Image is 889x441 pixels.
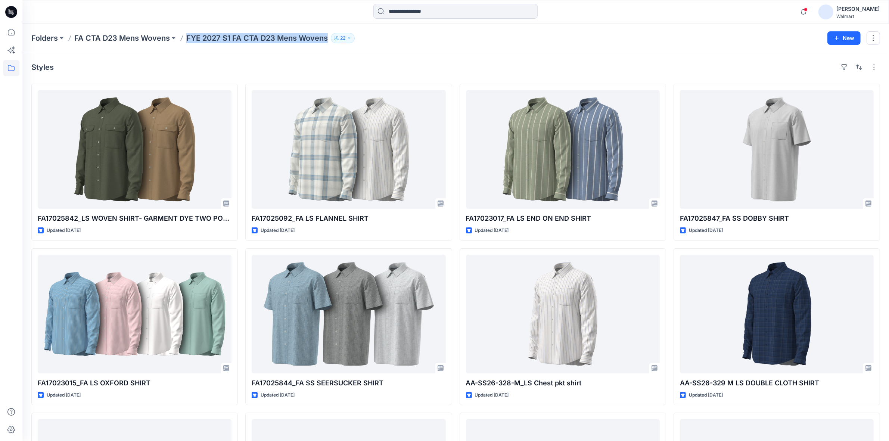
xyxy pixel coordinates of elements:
[466,255,660,373] a: AA-SS26-328-M_LS Chest pkt shirt
[38,213,231,224] p: FA17025842_LS WOVEN SHIRT- GARMENT DYE TWO POCKET
[818,4,833,19] img: avatar
[261,227,295,235] p: Updated [DATE]
[252,213,445,224] p: FA17025092_FA LS FLANNEL SHIRT
[38,255,231,373] a: FA17023015_FA LS OXFORD SHIRT
[38,378,231,388] p: FA17023015_FA LS OXFORD SHIRT
[466,378,660,388] p: AA-SS26-328-M_LS Chest pkt shirt
[31,33,58,43] a: Folders
[466,213,660,224] p: FA17023017_FA LS END ON END SHIRT
[466,90,660,209] a: FA17023017_FA LS END ON END SHIRT
[261,391,295,399] p: Updated [DATE]
[680,90,874,209] a: FA17025847_FA SS DOBBY SHIRT
[47,227,81,235] p: Updated [DATE]
[689,391,723,399] p: Updated [DATE]
[252,90,445,209] a: FA17025092_FA LS FLANNEL SHIRT
[38,90,231,209] a: FA17025842_LS WOVEN SHIRT- GARMENT DYE TWO POCKET
[331,33,355,43] button: 22
[74,33,170,43] a: FA CTA D23 Mens Wovens
[47,391,81,399] p: Updated [DATE]
[31,63,54,72] h4: Styles
[475,391,509,399] p: Updated [DATE]
[680,213,874,224] p: FA17025847_FA SS DOBBY SHIRT
[252,255,445,373] a: FA17025844_FA SS SEERSUCKER SHIRT
[689,227,723,235] p: Updated [DATE]
[680,255,874,373] a: AA-SS26-329 M LS DOUBLE CLOTH SHIRT
[186,33,328,43] p: FYE 2027 S1 FA CTA D23 Mens Wovens
[827,31,861,45] button: New
[475,227,509,235] p: Updated [DATE]
[340,34,345,42] p: 22
[836,4,880,13] div: [PERSON_NAME]
[252,378,445,388] p: FA17025844_FA SS SEERSUCKER SHIRT
[680,378,874,388] p: AA-SS26-329 M LS DOUBLE CLOTH SHIRT
[836,13,880,19] div: Walmart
